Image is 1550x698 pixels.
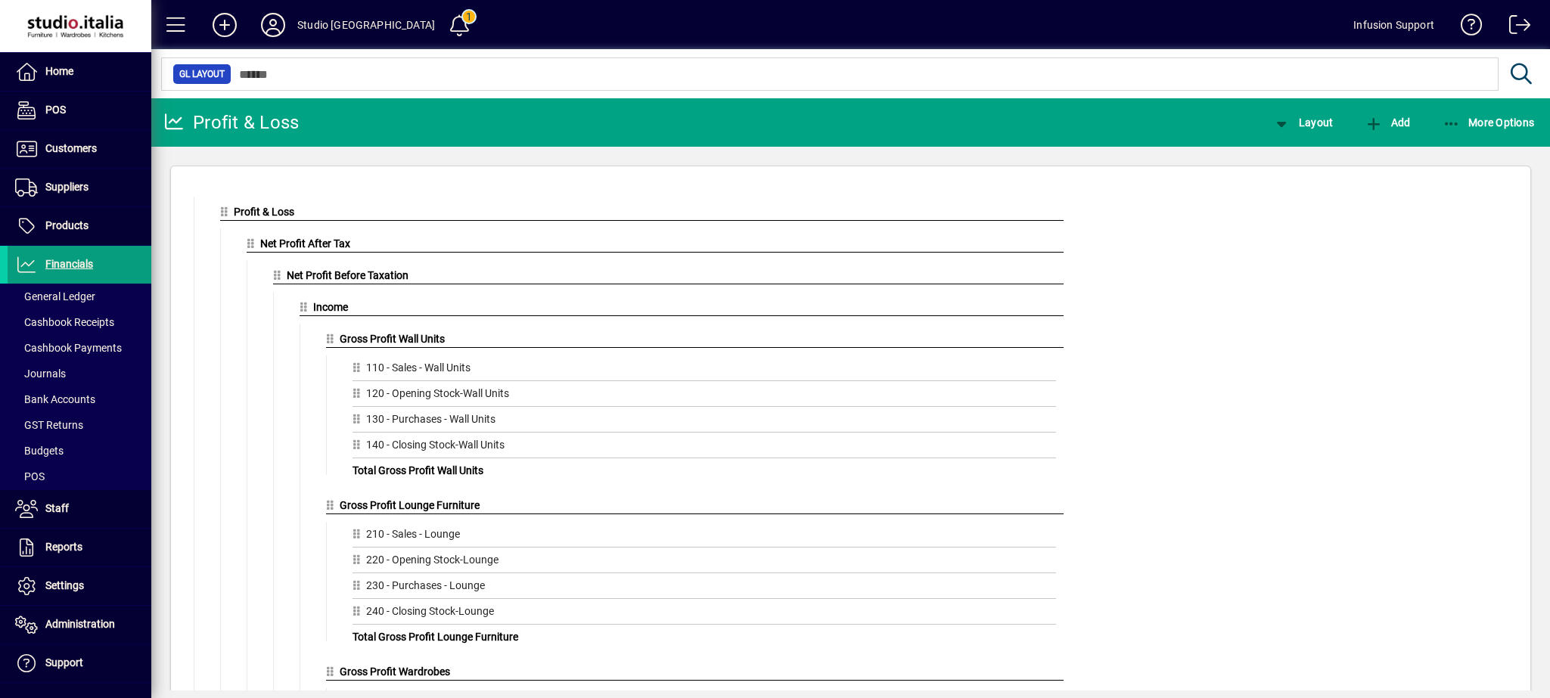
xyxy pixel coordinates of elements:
a: Budgets [8,438,151,464]
a: Products [8,207,151,245]
span: Products [45,219,89,231]
span: Financials [45,258,93,270]
a: Cashbook Receipts [8,309,151,335]
div: 110 - Sales - Wall Units [353,360,1056,381]
span: POS [45,104,66,116]
span: Gross Profit Wardrobes [340,665,450,678]
span: Journals [15,368,66,380]
div: 140 - Closing Stock-Wall Units [353,437,1056,458]
span: Add [1365,116,1410,129]
span: Bank Accounts [15,393,95,405]
span: GL Layout [179,67,225,82]
span: Customers [45,142,97,154]
span: Cashbook Receipts [15,316,114,328]
a: GST Returns [8,412,151,438]
span: Settings [45,579,84,591]
span: Cashbook Payments [15,342,122,354]
span: Net Profit Before Taxation [287,269,408,281]
span: Home [45,65,73,77]
span: GST Returns [15,419,83,431]
button: Add [200,11,249,39]
a: General Ledger [8,284,151,309]
a: Administration [8,606,151,644]
a: Customers [8,130,151,168]
span: Gross Profit Lounge Furniture [340,499,480,511]
div: 240 - Closing Stock-Lounge [353,603,1056,625]
a: Reports [8,529,151,566]
button: Add [1361,109,1414,136]
span: General Ledger [15,290,95,302]
span: Budgets [15,445,64,457]
span: Gross Profit Wall Units [340,333,445,345]
button: Profile [249,11,297,39]
div: Studio [GEOGRAPHIC_DATA] [297,13,435,37]
span: Profit & Loss [234,206,294,218]
a: Bank Accounts [8,386,151,412]
a: Home [8,53,151,91]
a: Suppliers [8,169,151,206]
span: Net Profit After Tax [260,237,350,250]
div: Profit & Loss [163,110,299,135]
a: Settings [8,567,151,605]
div: 220 - Opening Stock-Lounge [353,552,1056,573]
div: 230 - Purchases - Lounge [353,578,1056,599]
a: POS [8,92,151,129]
span: Administration [45,618,115,630]
span: Suppliers [45,181,89,193]
span: Layout [1272,116,1333,129]
a: Staff [8,490,151,528]
span: More Options [1443,116,1535,129]
button: Layout [1269,109,1337,136]
span: Total Gross Profit Wall Units [353,464,483,476]
div: 120 - Opening Stock-Wall Units [353,386,1056,407]
span: Income [313,301,348,313]
a: Support [8,644,151,682]
button: More Options [1439,109,1539,136]
div: 130 - Purchases - Wall Units [353,411,1056,433]
a: Journals [8,361,151,386]
div: 210 - Sales - Lounge [353,526,1056,548]
span: Total Gross Profit Lounge Furniture [353,631,518,643]
span: Staff [45,502,69,514]
span: POS [15,470,45,482]
div: Infusion Support [1353,13,1434,37]
a: Cashbook Payments [8,335,151,361]
a: POS [8,464,151,489]
a: Logout [1498,3,1531,52]
span: Reports [45,541,82,553]
span: Support [45,656,83,669]
a: Knowledge Base [1449,3,1483,52]
app-page-header-button: View chart layout [1256,109,1349,136]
